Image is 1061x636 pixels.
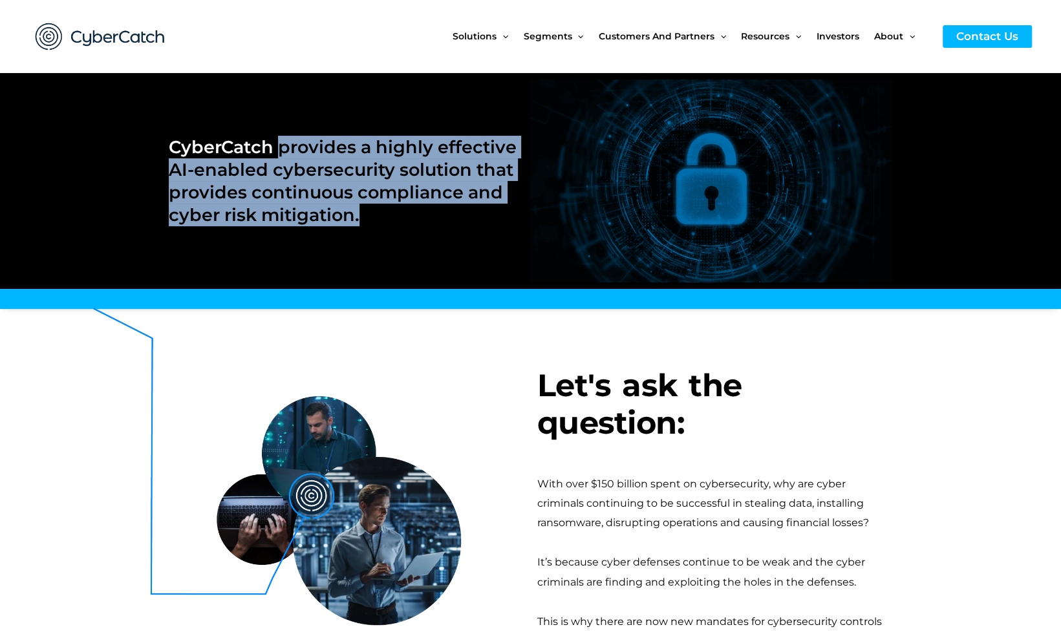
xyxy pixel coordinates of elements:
[497,9,508,63] span: Menu Toggle
[903,9,915,63] span: Menu Toggle
[453,9,930,63] nav: Site Navigation: New Main Menu
[741,9,789,63] span: Resources
[23,10,178,63] img: CyberCatch
[453,9,497,63] span: Solutions
[789,9,801,63] span: Menu Toggle
[537,474,893,533] div: With over $150 billion spent on cybersecurity, why are cyber criminals continuing to be successfu...
[817,9,859,63] span: Investors
[874,9,903,63] span: About
[714,9,726,63] span: Menu Toggle
[572,9,583,63] span: Menu Toggle
[599,9,714,63] span: Customers and Partners
[817,9,874,63] a: Investors
[943,25,1032,48] a: Contact Us
[523,9,572,63] span: Segments
[537,553,893,592] div: It’s because cyber defenses continue to be weak and the cyber criminals are finding and exploitin...
[169,136,517,226] h2: CyberCatch provides a highly effective AI-enabled cybersecurity solution that provides continuous...
[537,367,893,441] h3: Let's ask the question:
